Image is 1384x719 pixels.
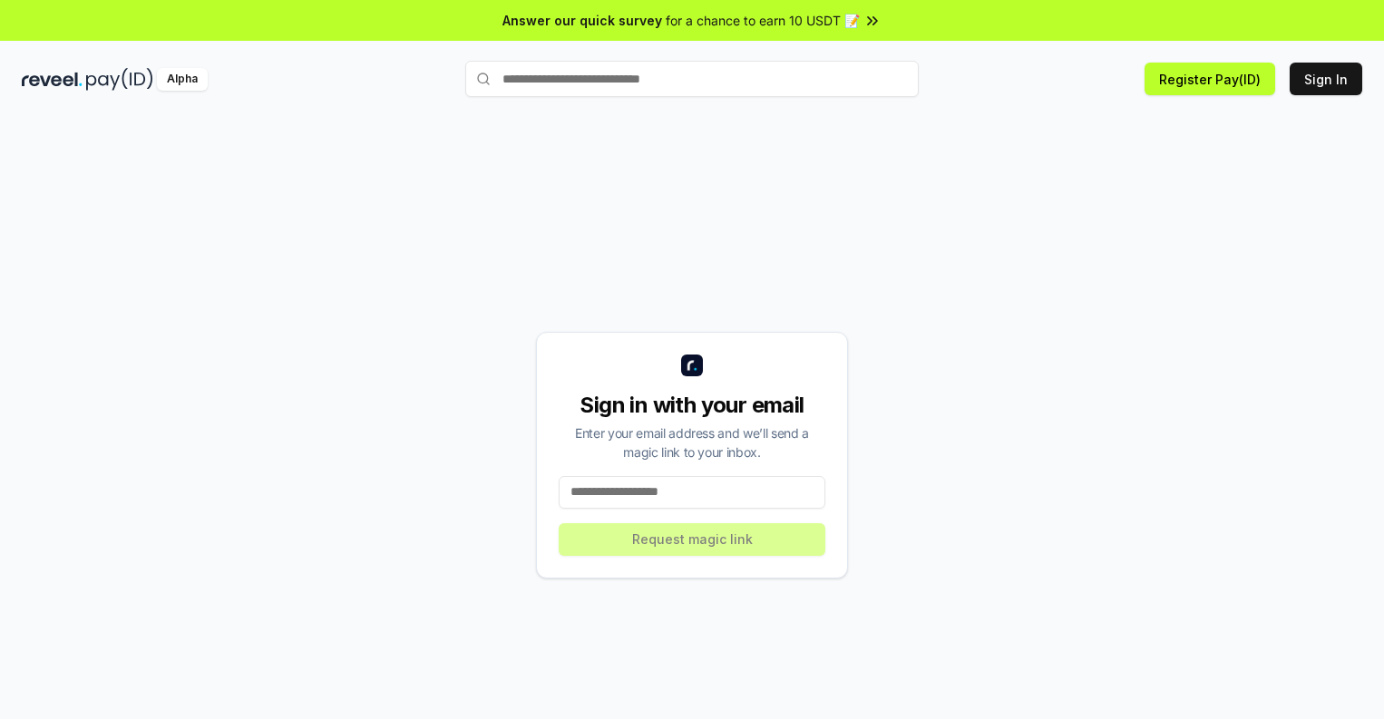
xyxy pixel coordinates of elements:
div: Sign in with your email [559,391,825,420]
img: reveel_dark [22,68,83,91]
img: logo_small [681,355,703,376]
button: Register Pay(ID) [1145,63,1275,95]
span: Answer our quick survey [502,11,662,30]
button: Sign In [1290,63,1362,95]
span: for a chance to earn 10 USDT 📝 [666,11,860,30]
div: Alpha [157,68,208,91]
div: Enter your email address and we’ll send a magic link to your inbox. [559,423,825,462]
img: pay_id [86,68,153,91]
